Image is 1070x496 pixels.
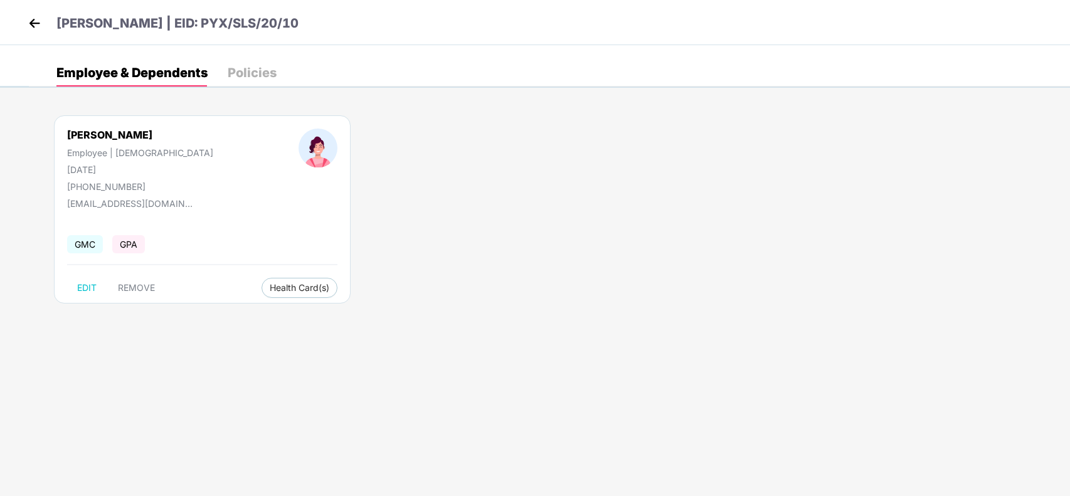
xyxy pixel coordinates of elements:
p: [PERSON_NAME] | EID: PYX/SLS/20/10 [56,14,299,33]
button: Health Card(s) [262,278,337,298]
span: EDIT [77,283,97,293]
div: Employee | [DEMOGRAPHIC_DATA] [67,147,213,158]
img: profileImage [299,129,337,167]
div: [EMAIL_ADDRESS][DOMAIN_NAME] [67,198,193,209]
div: [DATE] [67,164,213,175]
button: REMOVE [108,278,165,298]
span: GPA [112,235,145,253]
div: Policies [228,66,277,79]
button: EDIT [67,278,107,298]
div: [PHONE_NUMBER] [67,181,213,192]
div: [PERSON_NAME] [67,129,213,141]
span: GMC [67,235,103,253]
span: REMOVE [118,283,155,293]
span: Health Card(s) [270,285,329,291]
img: back [25,14,44,33]
div: Employee & Dependents [56,66,208,79]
